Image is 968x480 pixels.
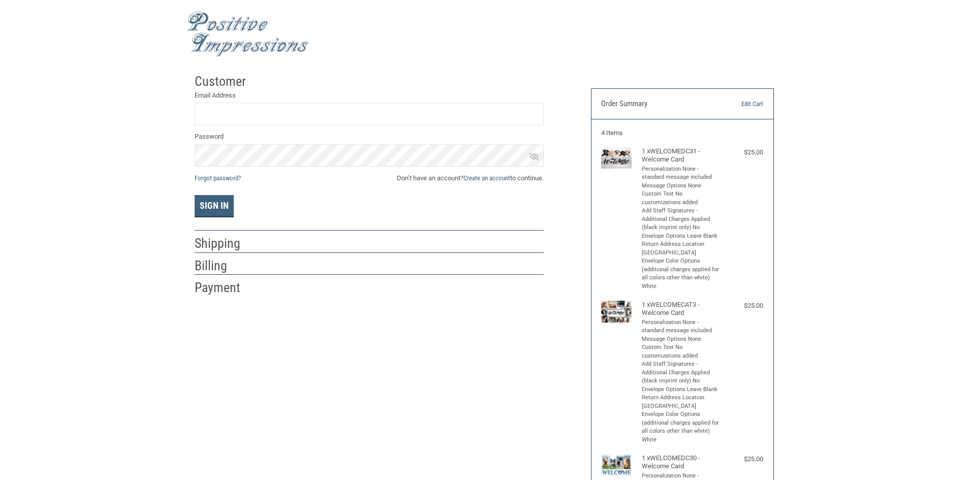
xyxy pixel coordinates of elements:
[642,207,721,232] li: Add Staff Signatures - Additional Charges Applied (black imprint only) No
[723,301,763,311] div: $25.00
[397,173,544,183] span: Don’t have an account? to continue.
[642,454,721,471] h4: 1 x WELCOMEDC30 - Welcome Card
[723,454,763,464] div: $25.00
[642,190,721,207] li: Custom Text No customizations added
[642,343,721,360] li: Custom Text No customizations added
[195,279,254,296] h2: Payment
[195,235,254,252] h2: Shipping
[642,240,721,257] li: Return Address Location [GEOGRAPHIC_DATA]
[642,182,721,190] li: Message Options None
[463,174,510,182] a: Create an account
[187,12,309,57] img: Positive Impressions
[642,360,721,386] li: Add Staff Signatures - Additional Charges Applied (black imprint only) No
[642,257,721,291] li: Envelope Color Options (additional charges applied for all colors other than white) White
[642,301,721,317] h4: 1 x WELCOMECAT3 - Welcome Card
[642,165,721,182] li: Personalization None - standard message included
[723,147,763,157] div: $25.00
[642,318,721,335] li: Personalization None - standard message included
[642,147,721,164] h4: 1 x WELCOMEDC31 - Welcome Card
[601,129,763,137] h3: 4 Items
[642,410,721,444] li: Envelope Color Options (additional charges applied for all colors other than white) White
[642,386,721,394] li: Envelope Options Leave Blank
[195,132,544,142] label: Password
[642,335,721,344] li: Message Options None
[711,99,763,109] a: Edit Cart
[195,195,234,217] button: Sign In
[195,73,254,90] h2: Customer
[195,174,241,182] a: Forgot password?
[642,394,721,410] li: Return Address Location [GEOGRAPHIC_DATA]
[195,90,544,101] label: Email Address
[601,99,711,109] h3: Order Summary
[195,258,254,274] h2: Billing
[642,232,721,241] li: Envelope Options Leave Blank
